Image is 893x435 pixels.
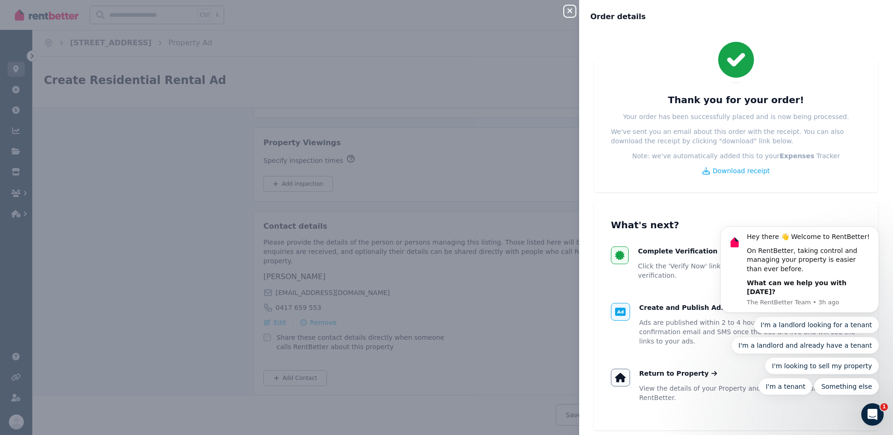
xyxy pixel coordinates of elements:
p: Your order has been successfully placed and is now being processed. [623,112,849,121]
span: 1 [880,403,888,411]
p: Ads are published within 2 to 4 hours of verification. You'll receive a confirmation email and SM... [639,318,862,346]
span: Complete Verification [638,246,717,256]
h3: What's next? [611,218,861,232]
iframe: Intercom live chat [861,403,884,426]
a: Complete Verification [638,246,726,256]
p: Note: we've automatically added this to your Tracker [632,151,840,161]
a: Return to Property [639,369,717,378]
span: Order details [590,11,646,22]
iframe: Intercom notifications message [706,143,893,410]
a: Create and Publish Ads [639,303,734,312]
span: Create and Publish Ads [639,303,725,312]
h3: Thank you for your order! [668,93,804,106]
span: Return to Property [639,369,709,378]
p: Click the 'Verify Now' link on the 'Properties' page to complete your verification. [638,261,861,280]
p: View the details of your Property and access all features of RentBetter. [639,384,862,402]
p: We've sent you an email about this order with the receipt. You can also download the receipt by c... [611,127,861,146]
